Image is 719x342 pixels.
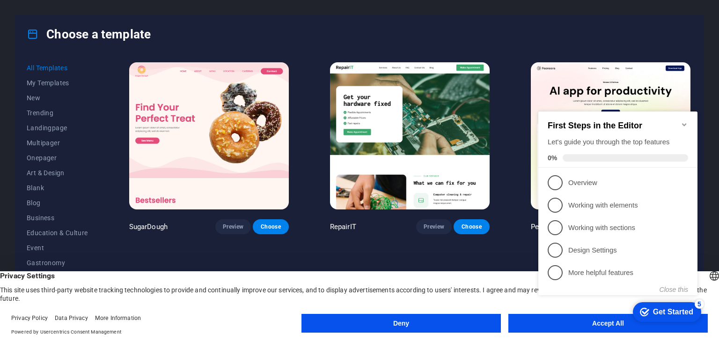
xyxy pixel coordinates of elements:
span: Choose [260,223,281,230]
span: Art & Design [27,169,88,177]
p: Working with elements [34,103,146,113]
button: Landingpage [27,120,88,135]
button: Preview [215,219,251,234]
span: Choose [461,223,482,230]
span: Preview [223,223,243,230]
div: Get Started 5 items remaining, 0% complete [98,205,167,224]
button: Event [27,240,88,255]
p: More helpful features [34,171,146,180]
button: Health [27,270,88,285]
li: Working with sections [4,119,163,141]
button: All Templates [27,60,88,75]
li: Overview [4,74,163,97]
div: 5 [160,202,169,211]
p: SugarDough [129,222,168,231]
button: Close this [125,188,154,196]
p: Working with sections [34,126,146,135]
span: Landingpage [27,124,88,132]
button: Preview [416,219,452,234]
p: Design Settings [34,148,146,158]
img: SugarDough [129,62,289,209]
button: Art & Design [27,165,88,180]
span: Trending [27,109,88,117]
p: Overview [34,81,146,90]
button: My Templates [27,75,88,90]
span: Multipager [27,139,88,147]
div: Let's guide you through the top features [13,40,154,50]
button: Trending [27,105,88,120]
span: My Templates [27,79,88,87]
span: Onepager [27,154,88,162]
button: Choose [454,219,489,234]
button: Onepager [27,150,88,165]
span: New [27,94,88,102]
li: More helpful features [4,164,163,186]
img: Peoneera [531,62,690,209]
span: Business [27,214,88,222]
button: Blank [27,180,88,195]
span: 0% [13,57,28,64]
div: Minimize checklist [146,23,154,31]
span: Gastronomy [27,259,88,267]
button: Blog [27,195,88,210]
li: Design Settings [4,141,163,164]
p: RepairIT [330,222,356,231]
button: Gastronomy [27,255,88,270]
p: Peoneera [531,222,561,231]
span: Blog [27,199,88,207]
button: Education & Culture [27,225,88,240]
button: Business [27,210,88,225]
li: Working with elements [4,97,163,119]
span: Event [27,244,88,252]
button: Choose [253,219,288,234]
h2: First Steps in the Editor [13,23,154,33]
h4: Choose a template [27,27,151,42]
span: Education & Culture [27,229,88,237]
button: Multipager [27,135,88,150]
span: All Templates [27,64,88,72]
button: New [27,90,88,105]
img: RepairIT [330,62,490,209]
span: Preview [424,223,444,230]
span: Blank [27,184,88,192]
div: Get Started [118,210,159,219]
